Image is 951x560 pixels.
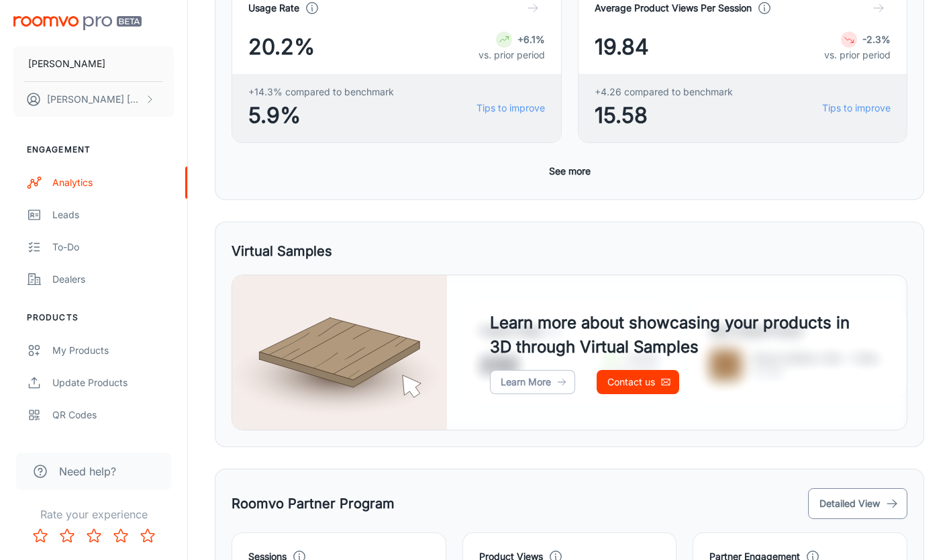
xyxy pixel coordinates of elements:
span: 20.2% [248,31,315,63]
div: To-do [52,240,174,254]
a: Tips to improve [822,101,891,115]
button: Rate 1 star [27,522,54,549]
span: Need help? [59,463,116,479]
div: Analytics [52,175,174,190]
span: 19.84 [595,31,649,63]
p: vs. prior period [479,48,545,62]
div: Dealers [52,272,174,287]
button: [PERSON_NAME] [PERSON_NAME] [13,82,174,117]
a: Contact us [597,370,679,394]
h5: Roomvo Partner Program [232,494,395,514]
p: [PERSON_NAME] [PERSON_NAME] [47,92,142,107]
h4: Average Product Views Per Session [595,1,752,15]
button: See more [544,159,596,183]
img: Roomvo PRO Beta [13,16,142,30]
button: Rate 2 star [54,522,81,549]
span: 5.9% [248,99,394,132]
button: [PERSON_NAME] [13,46,174,81]
span: +4.26 compared to benchmark [595,85,733,99]
button: Rate 4 star [107,522,134,549]
button: Detailed View [808,488,907,519]
h4: Learn more about showcasing your products in 3D through Virtual Samples [490,311,864,359]
h4: Usage Rate [248,1,299,15]
div: Update Products [52,375,174,390]
strong: +6.1% [517,34,545,45]
button: Rate 3 star [81,522,107,549]
p: vs. prior period [824,48,891,62]
h5: Virtual Samples [232,241,332,261]
p: [PERSON_NAME] [28,56,105,71]
strong: -2.3% [862,34,891,45]
p: Rate your experience [11,506,177,522]
span: 15.58 [595,99,733,132]
div: My Products [52,343,174,358]
a: Tips to improve [477,101,545,115]
button: Rate 5 star [134,522,161,549]
div: QR Codes [52,408,174,422]
a: Learn More [490,370,575,394]
span: +14.3% compared to benchmark [248,85,394,99]
div: Leads [52,207,174,222]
